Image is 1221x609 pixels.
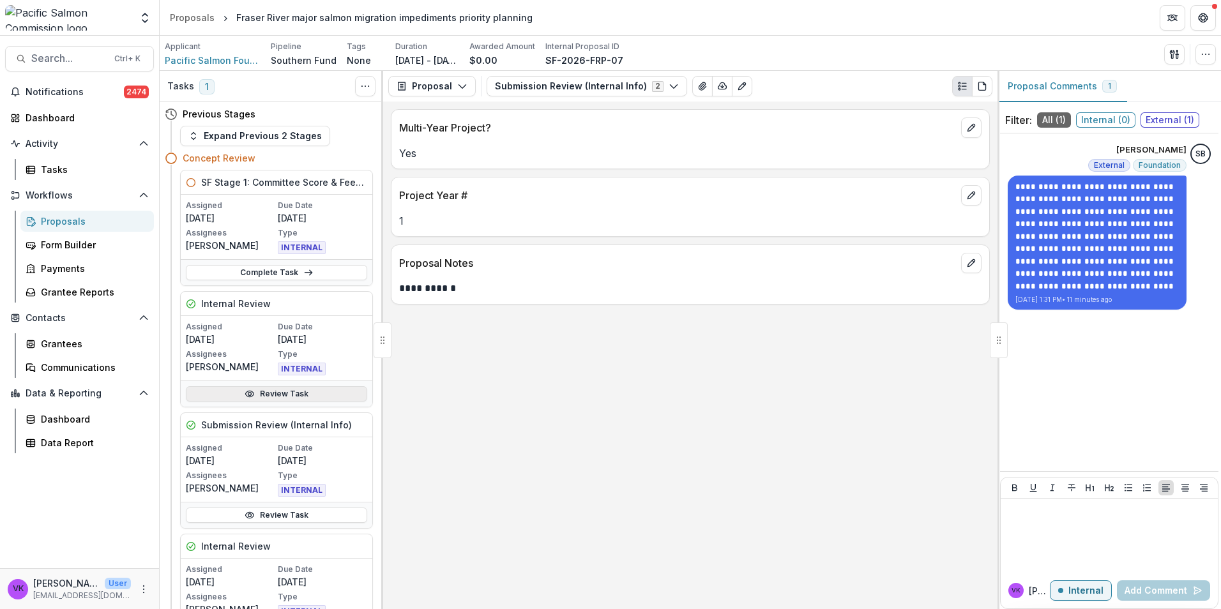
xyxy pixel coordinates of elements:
[1015,295,1179,304] p: [DATE] 1:31 PM • 11 minutes ago
[1068,585,1103,596] p: Internal
[271,41,301,52] p: Pipeline
[20,258,154,279] a: Payments
[180,126,330,146] button: Expand Previous 2 Stages
[1102,480,1117,495] button: Heading 2
[186,386,367,402] a: Review Task
[278,564,367,575] p: Due Date
[1121,480,1136,495] button: Bullet List
[1050,580,1112,601] button: Internal
[186,239,275,252] p: [PERSON_NAME]
[1195,150,1206,158] div: Sascha Bendt
[183,151,255,165] h4: Concept Review
[1029,584,1050,598] p: [PERSON_NAME]
[186,333,275,346] p: [DATE]
[165,8,220,27] a: Proposals
[199,79,215,94] span: 1
[41,262,144,275] div: Payments
[186,227,275,239] p: Assignees
[41,214,144,228] div: Proposals
[5,107,154,128] a: Dashboard
[388,76,476,96] button: Proposal
[201,176,367,189] h5: SF Stage 1: Committee Score & Feedback
[1064,480,1079,495] button: Strike
[186,481,275,495] p: [PERSON_NAME]
[26,388,133,399] span: Data & Reporting
[1117,580,1210,601] button: Add Comment
[278,200,367,211] p: Due Date
[1026,480,1041,495] button: Underline
[26,111,144,124] div: Dashboard
[26,139,133,149] span: Activity
[165,54,261,67] a: Pacific Salmon Foundation
[20,357,154,378] a: Communications
[1076,112,1135,128] span: Internal ( 0 )
[1037,112,1071,128] span: All ( 1 )
[278,484,326,497] span: INTERNAL
[165,41,201,52] p: Applicant
[33,590,131,601] p: [EMAIL_ADDRESS][DOMAIN_NAME]
[1139,161,1181,170] span: Foundation
[136,5,154,31] button: Open entity switcher
[20,409,154,430] a: Dashboard
[1012,587,1020,594] div: Victor Keong
[5,185,154,206] button: Open Workflows
[399,120,956,135] p: Multi-Year Project?
[186,211,275,225] p: [DATE]
[399,255,956,271] p: Proposal Notes
[278,211,367,225] p: [DATE]
[278,591,367,603] p: Type
[41,337,144,350] div: Grantees
[186,200,275,211] p: Assigned
[972,76,992,96] button: PDF view
[545,54,623,67] p: SF-2026-FRP-07
[1139,480,1155,495] button: Ordered List
[20,432,154,453] a: Data Report
[1116,144,1187,156] p: [PERSON_NAME]
[399,213,982,229] p: 1
[952,76,973,96] button: Plaintext view
[136,582,151,597] button: More
[186,470,275,481] p: Assignees
[186,454,275,467] p: [DATE]
[399,146,982,161] p: Yes
[41,285,144,299] div: Grantee Reports
[1141,112,1199,128] span: External ( 1 )
[41,238,144,252] div: Form Builder
[186,442,275,454] p: Assigned
[5,5,131,31] img: Pacific Salmon Commission logo
[20,282,154,303] a: Grantee Reports
[1082,480,1098,495] button: Heading 1
[33,576,100,590] p: [PERSON_NAME]
[278,575,367,589] p: [DATE]
[20,159,154,180] a: Tasks
[278,442,367,454] p: Due Date
[278,227,367,239] p: Type
[1108,82,1111,91] span: 1
[1160,5,1185,31] button: Partners
[112,52,143,66] div: Ctrl + K
[278,349,367,360] p: Type
[961,117,982,138] button: edit
[186,575,275,589] p: [DATE]
[186,321,275,333] p: Assigned
[5,308,154,328] button: Open Contacts
[41,361,144,374] div: Communications
[1158,480,1174,495] button: Align Left
[201,539,271,553] h5: Internal Review
[5,82,154,102] button: Notifications2474
[5,383,154,403] button: Open Data & Reporting
[732,76,752,96] button: Edit as form
[997,71,1127,102] button: Proposal Comments
[961,185,982,206] button: edit
[41,412,144,426] div: Dashboard
[347,41,366,52] p: Tags
[201,297,271,310] h5: Internal Review
[31,52,107,64] span: Search...
[20,333,154,354] a: Grantees
[1196,480,1211,495] button: Align Right
[469,41,535,52] p: Awarded Amount
[26,87,124,98] span: Notifications
[1005,112,1032,128] p: Filter:
[186,349,275,360] p: Assignees
[186,564,275,575] p: Assigned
